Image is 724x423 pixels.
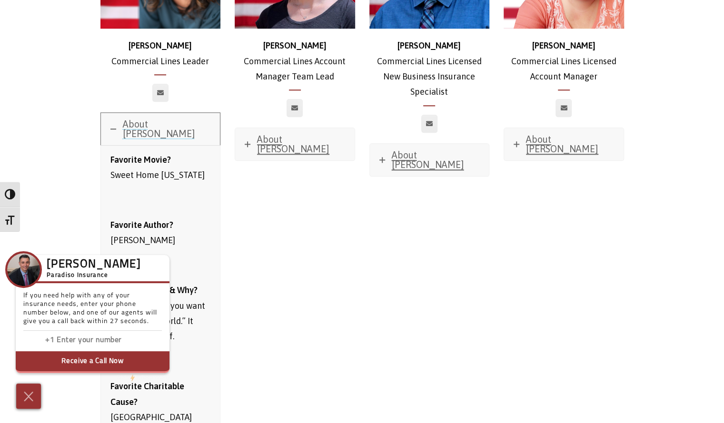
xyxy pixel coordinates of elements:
strong: Favorite Movie? [110,155,171,165]
p: If you need help with any of your insurance needs, enter your phone number below, and one of our ... [23,292,162,331]
button: Receive a Call Now [16,351,169,373]
span: About [PERSON_NAME] [392,149,464,170]
a: About [PERSON_NAME] [370,144,489,176]
input: Enter country code [28,334,57,347]
span: About [PERSON_NAME] [526,134,598,154]
a: About [PERSON_NAME] [101,113,220,145]
p: Commercial Lines Account Manager Team Lead [235,38,355,84]
strong: [PERSON_NAME] [532,40,595,50]
strong: [PERSON_NAME] [129,40,192,50]
span: About [PERSON_NAME] [123,118,195,139]
a: We'rePowered by iconbyResponseiQ [117,375,169,381]
p: Commercial Lines Licensed Account Manager [504,38,624,84]
strong: Favorite Charitable Cause? [110,381,184,406]
img: Powered by icon [130,374,135,382]
h5: Paradiso Insurance [47,270,141,281]
h3: [PERSON_NAME] [47,261,141,269]
img: Company Icon [7,253,40,286]
a: About [PERSON_NAME] [235,128,355,160]
p: Commercial Lines Licensed New Business Insurance Specialist [369,38,490,100]
input: Enter phone number [57,334,152,347]
img: Cross icon [21,389,36,404]
p: [PERSON_NAME] [110,217,211,248]
p: Commercial Lines Leader [100,38,221,69]
span: We're by [117,375,141,381]
span: About [PERSON_NAME] [257,134,329,154]
p: Sweet Home [US_STATE] [110,152,211,183]
a: About [PERSON_NAME] [504,128,624,160]
strong: [PERSON_NAME] [263,40,327,50]
strong: Favorite Author? [110,220,173,230]
strong: [PERSON_NAME] [397,40,461,50]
